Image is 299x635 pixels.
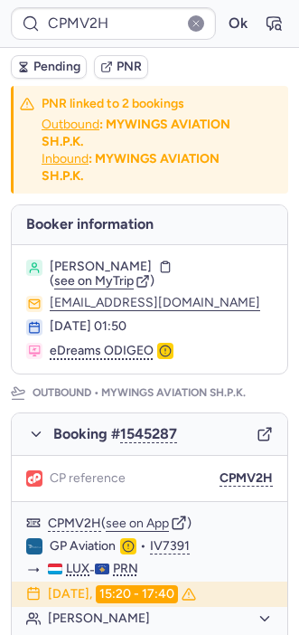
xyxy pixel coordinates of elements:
[48,517,101,531] button: CPMV2H
[11,7,216,40] input: PNR Reference
[50,296,260,310] button: [EMAIL_ADDRESS][DOMAIN_NAME]
[33,60,80,74] span: Pending
[42,151,220,184] b: : MYWINGS AVIATION SH.P.K.
[50,274,154,289] button: (see on MyTrip)
[48,562,273,578] div: -
[66,562,89,576] span: LUX
[33,385,248,402] p: Outbound •
[48,611,273,627] button: [PERSON_NAME]
[48,585,196,603] div: [DATE],
[42,117,230,149] b: : MYWINGS AVIATION SH.P.K.
[96,585,178,603] time: 15:20 - 17:40
[42,118,99,132] button: Outbound
[54,273,134,289] span: see on MyTrip
[12,205,287,244] h4: Booker information
[99,385,248,402] span: MYWINGS AVIATION SH.P.K.
[50,538,116,554] span: GP Aviation
[50,260,152,274] span: [PERSON_NAME]
[48,515,273,531] div: ( )
[50,538,273,554] div: •
[50,471,126,486] span: CP reference
[106,517,169,531] button: see on App
[50,319,273,334] div: [DATE] 01:50
[50,343,154,359] span: eDreams ODIGEO
[120,426,177,442] button: 1545287
[113,562,138,576] span: PRN
[117,60,142,74] span: PNR
[94,55,148,79] button: PNR
[42,95,248,112] h4: PNR linked to 2 bookings
[150,539,190,554] button: IV7391
[220,471,273,486] button: CPMV2H
[11,55,87,79] button: Pending
[223,9,252,38] button: Ok
[26,538,42,554] figure: IV airline logo
[42,152,89,166] button: Inbound
[53,426,177,442] span: Booking #
[26,470,42,487] figure: 1L airline logo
